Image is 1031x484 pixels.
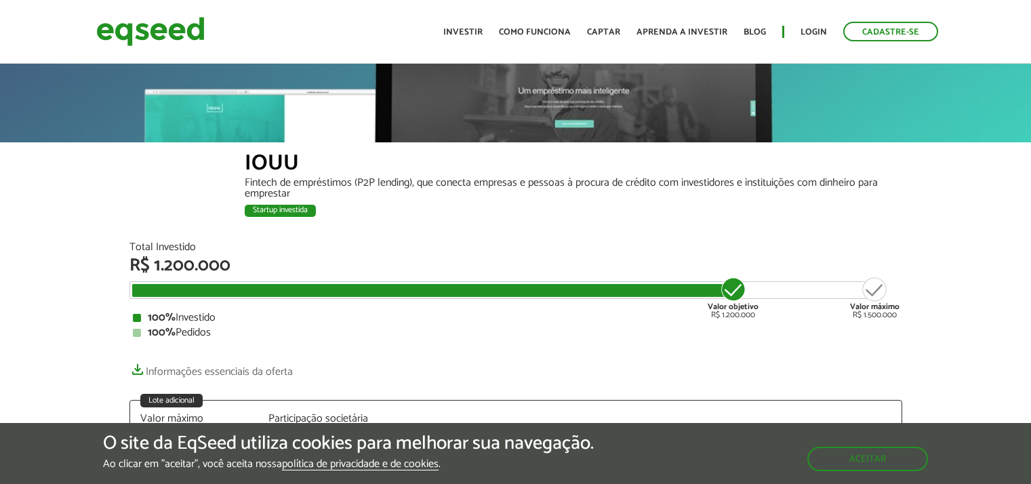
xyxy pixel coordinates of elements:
div: R$ 1.200.000 [708,276,759,319]
div: Participação societária [268,414,377,424]
div: Startup investida [245,205,316,217]
a: Investir [443,28,483,37]
div: Fintech de empréstimos (P2P lending), que conecta empresas e pessoas à procura de crédito com inv... [245,178,902,199]
a: política de privacidade e de cookies [282,459,439,470]
strong: Valor objetivo [708,300,759,313]
a: Login [801,28,827,37]
div: Total Investido [129,242,902,253]
strong: Valor máximo [850,300,899,313]
div: R$ 1.500.000 [850,276,899,319]
a: Aprenda a investir [636,28,727,37]
button: Aceitar [807,447,928,471]
a: Captar [587,28,620,37]
strong: 100% [148,323,176,342]
p: Ao clicar em "aceitar", você aceita nossa . [103,458,594,470]
a: Blog [744,28,766,37]
a: Como funciona [499,28,571,37]
div: IOUU [245,153,902,178]
div: Valor máximo [140,414,249,424]
div: Lote adicional [140,394,203,407]
img: EqSeed [96,14,205,49]
a: Cadastre-se [843,22,938,41]
h5: O site da EqSeed utiliza cookies para melhorar sua navegação. [103,433,594,454]
div: Investido [133,312,899,323]
strong: 100% [148,308,176,327]
div: Pedidos [133,327,899,338]
div: R$ 1.200.000 [129,257,902,275]
a: Informações essenciais da oferta [129,359,293,378]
